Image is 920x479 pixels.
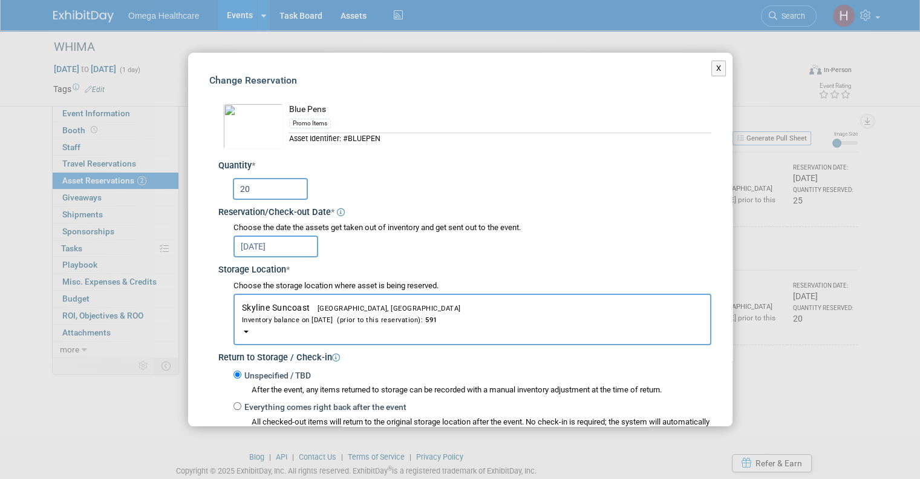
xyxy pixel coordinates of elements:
span: [GEOGRAPHIC_DATA], [GEOGRAPHIC_DATA] [310,305,461,312]
div: Asset Identifier: #BLUEPEN [289,133,711,144]
div: Choose the date the assets get taken out of inventory and get sent out to the event. [233,222,711,234]
span: Change Reservation [209,74,297,86]
span: 591 [423,316,437,324]
button: Skyline Suncoast[GEOGRAPHIC_DATA], [GEOGRAPHIC_DATA]Inventory balance on [DATE] (prior to this re... [233,294,711,345]
label: Everything comes right back after the event [241,401,406,414]
span: Skyline Suncoast [242,303,703,325]
div: Choose the storage location where asset is being reserved. [233,280,711,292]
div: Reservation/Check-out Date [218,203,711,219]
div: All checked-out items will return to the original storage location after the event. No check-in i... [252,417,711,440]
div: Return to Storage / Check-in [218,348,711,365]
div: Storage Location [218,260,711,277]
div: Promo Items [289,119,331,128]
div: Quantity [218,160,711,173]
div: Inventory balance on [DATE] (prior to this reservation): [242,314,703,325]
div: Blue Pens [289,104,711,116]
div: After the event, any items returned to storage can be recorded with a manual inventory adjustment... [233,382,711,396]
input: Reservation Date [233,236,318,257]
label: Unspecified / TBD [241,370,311,382]
button: X [711,61,726,76]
